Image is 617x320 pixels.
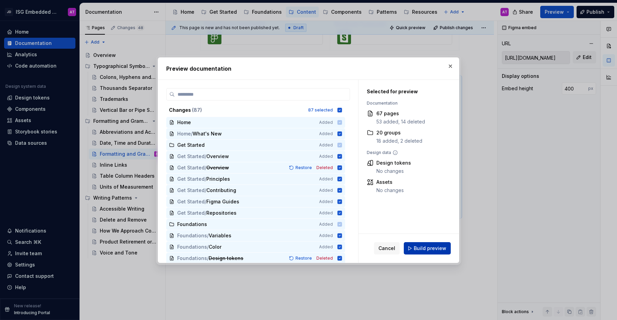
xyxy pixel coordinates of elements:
[367,150,443,155] div: Design data
[376,118,425,125] div: 53 added, 14 deleted
[295,256,312,261] span: Restore
[319,176,333,182] span: Added
[209,255,243,262] span: Design tokens
[177,244,207,250] span: Foundations
[414,245,446,252] span: Build preview
[206,153,229,160] span: Overview
[205,153,206,160] span: /
[206,187,236,194] span: Contributing
[177,164,205,171] span: Get Started
[319,131,333,137] span: Added
[295,165,312,170] span: Restore
[319,199,333,204] span: Added
[367,88,443,95] div: Selected for preview
[205,164,206,171] span: /
[205,187,206,194] span: /
[376,168,411,175] div: No changes
[206,164,229,171] span: Overview
[205,210,206,216] span: /
[177,198,205,205] span: Get Started
[177,210,205,216] span: Get Started
[378,245,395,252] span: Cancel
[287,164,315,171] button: Restore
[207,232,209,239] span: /
[319,233,333,238] span: Added
[191,130,193,137] span: /
[376,138,422,144] div: 18 added, 2 deleted
[207,255,209,262] span: /
[177,176,205,182] span: Get Started
[207,244,209,250] span: /
[367,100,443,106] div: Documentation
[319,188,333,193] span: Added
[376,187,404,194] div: No changes
[166,64,451,73] h2: Preview documentation
[177,130,191,137] span: Home
[316,256,333,261] span: Deleted
[376,129,422,136] div: 20 groups
[205,176,206,182] span: /
[206,210,237,216] span: Repositories
[376,159,411,166] div: Design tokens
[192,107,202,113] span: ( 87 )
[209,232,231,239] span: Variables
[376,110,425,117] div: 67 pages
[177,232,207,239] span: Foundations
[319,210,333,216] span: Added
[319,244,333,250] span: Added
[376,179,404,186] div: Assets
[316,165,333,170] span: Deleted
[374,242,400,254] button: Cancel
[177,255,207,262] span: Foundations
[404,242,451,254] button: Build preview
[319,154,333,159] span: Added
[177,187,205,194] span: Get Started
[308,107,333,113] div: 87 selected
[193,130,222,137] span: What's New
[177,153,205,160] span: Get Started
[205,198,206,205] span: /
[206,198,239,205] span: Figma Guides
[169,107,304,114] div: Changes
[209,244,222,250] span: Color
[287,255,315,262] button: Restore
[206,176,230,182] span: Principles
